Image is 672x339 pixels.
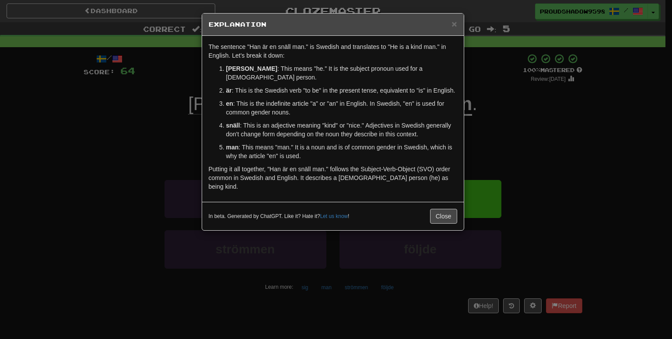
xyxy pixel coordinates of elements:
[226,144,239,151] strong: man
[320,213,348,219] a: Let us know
[226,100,233,107] strong: en
[226,87,232,94] strong: är
[451,19,457,28] button: Close
[209,42,457,60] p: The sentence "Han är en snäll man." is Swedish and translates to "He is a kind man." in English. ...
[209,165,457,191] p: Putting it all together, "Han är en snäll man." follows the Subject-Verb-Object (SVO) order commo...
[209,20,457,29] h5: Explanation
[430,209,457,224] button: Close
[209,213,350,220] small: In beta. Generated by ChatGPT. Like it? Hate it? !
[226,143,457,160] p: : This means "man." It is a noun and is of common gender in Swedish, which is why the article "en...
[226,65,277,72] strong: [PERSON_NAME]
[226,99,457,117] p: : This is the indefinite article "a" or "an" in English. In Swedish, "en" is used for common gend...
[226,121,457,138] p: : This is an adjective meaning "kind" or "nice." Adjectives in Swedish generally don't change for...
[226,64,457,82] p: : This means "he." It is the subject pronoun used for a [DEMOGRAPHIC_DATA] person.
[226,122,240,129] strong: snäll
[451,19,457,29] span: ×
[226,86,457,95] p: : This is the Swedish verb "to be" in the present tense, equivalent to "is" in English.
